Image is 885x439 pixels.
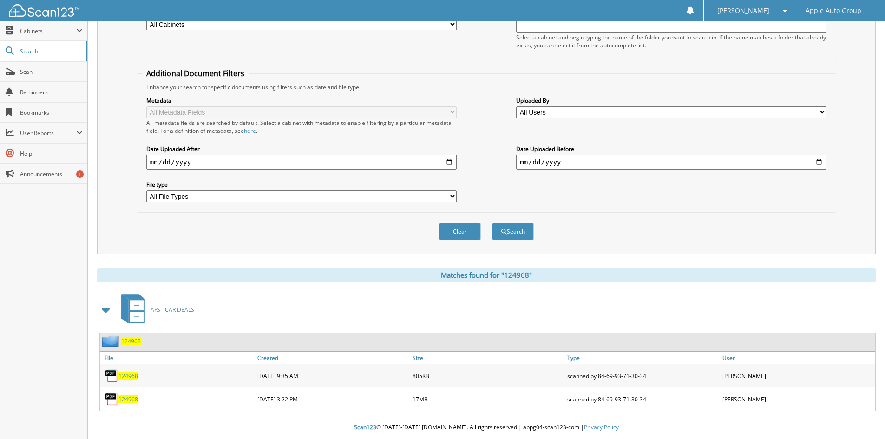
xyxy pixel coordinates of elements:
[516,33,826,49] div: Select a cabinet and begin typing the name of the folder you want to search in. If the name match...
[439,223,481,240] button: Clear
[20,109,83,117] span: Bookmarks
[76,170,84,178] div: 1
[492,223,534,240] button: Search
[100,352,255,364] a: File
[102,335,121,347] img: folder2.png
[20,47,81,55] span: Search
[717,8,769,13] span: [PERSON_NAME]
[255,352,410,364] a: Created
[565,352,720,364] a: Type
[516,97,826,105] label: Uploaded By
[255,390,410,408] div: [DATE] 3:22 PM
[584,423,619,431] a: Privacy Policy
[146,145,457,153] label: Date Uploaded After
[118,395,138,403] a: 124968
[720,390,875,408] div: [PERSON_NAME]
[410,367,565,385] div: 805KB
[720,367,875,385] div: [PERSON_NAME]
[146,181,457,189] label: File type
[20,129,76,137] span: User Reports
[565,367,720,385] div: scanned by 84-69-93-71-30-34
[9,4,79,17] img: scan123-logo-white.svg
[105,392,118,406] img: PDF.png
[118,372,138,380] a: 124968
[20,150,83,157] span: Help
[146,155,457,170] input: start
[244,127,256,135] a: here
[516,155,826,170] input: end
[20,88,83,96] span: Reminders
[20,68,83,76] span: Scan
[20,27,76,35] span: Cabinets
[97,268,876,282] div: Matches found for "124968"
[410,352,565,364] a: Size
[116,291,194,328] a: AFS - CAR DEALS
[146,119,457,135] div: All metadata fields are searched by default. Select a cabinet with metadata to enable filtering b...
[806,8,861,13] span: Apple Auto Group
[516,145,826,153] label: Date Uploaded Before
[146,97,457,105] label: Metadata
[565,390,720,408] div: scanned by 84-69-93-71-30-34
[142,83,831,91] div: Enhance your search for specific documents using filters such as date and file type.
[720,352,875,364] a: User
[121,337,141,345] a: 124968
[410,390,565,408] div: 17MB
[88,416,885,439] div: © [DATE]-[DATE] [DOMAIN_NAME]. All rights reserved | appg04-scan123-com |
[354,423,376,431] span: Scan123
[151,306,194,314] span: AFS - CAR DEALS
[142,68,249,79] legend: Additional Document Filters
[20,170,83,178] span: Announcements
[255,367,410,385] div: [DATE] 9:35 AM
[105,369,118,383] img: PDF.png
